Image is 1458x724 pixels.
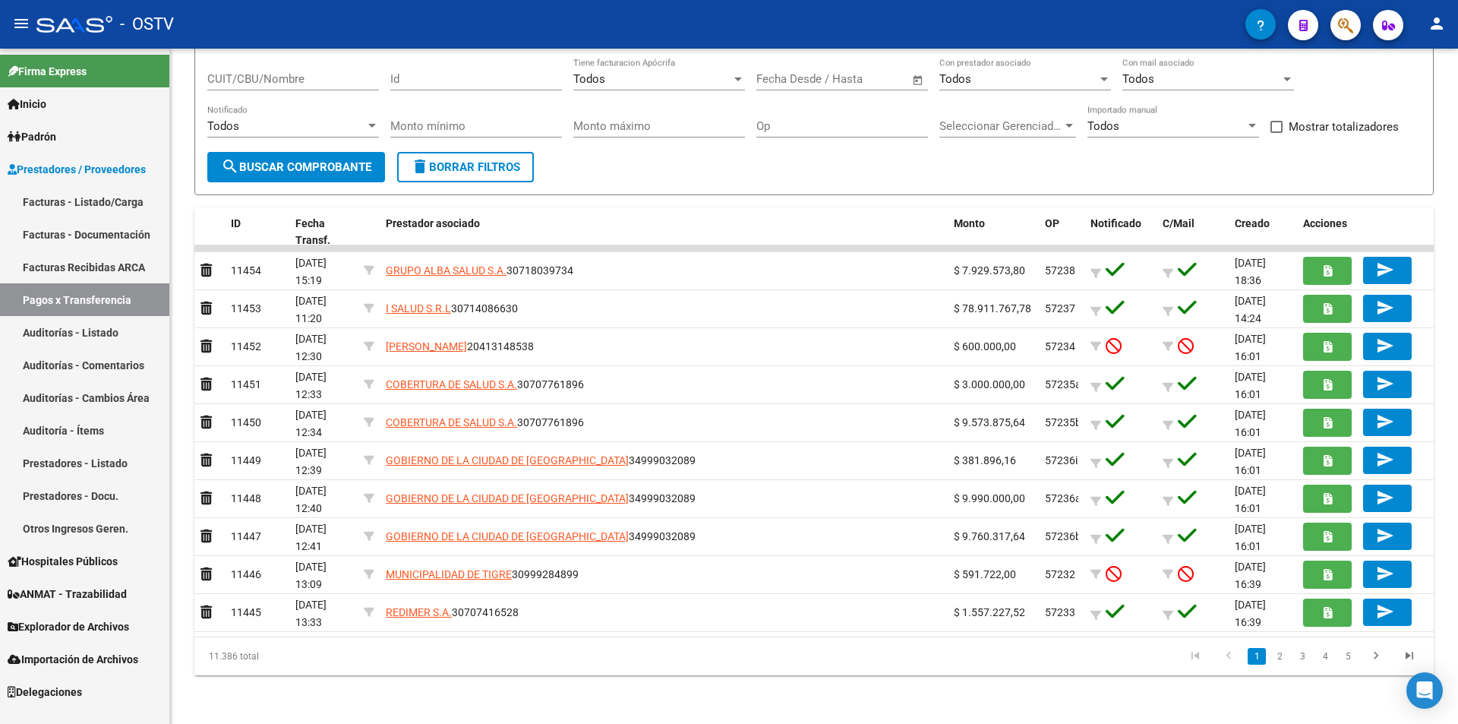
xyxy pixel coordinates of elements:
[221,160,371,174] span: Buscar Comprobante
[231,606,261,618] span: 11445
[1235,371,1266,400] span: [DATE] 16:01
[1376,375,1394,393] mat-icon: send
[1090,217,1141,229] span: Notificado
[1376,564,1394,583] mat-icon: send
[954,492,1025,504] span: $ 9.990.000,00
[411,157,429,175] mat-icon: delete
[1406,672,1443,709] div: Open Intercom Messenger
[1376,337,1394,355] mat-icon: send
[1084,207,1157,258] datatable-header-cell: Notificado
[954,416,1025,428] span: $ 9.573.875,64
[1163,217,1194,229] span: C/Mail
[1376,299,1394,317] mat-icon: send
[231,454,261,466] span: 11449
[1235,409,1266,438] span: [DATE] 16:01
[8,128,56,145] span: Padrón
[207,119,239,133] span: Todos
[231,340,261,353] span: 11452
[954,340,1016,353] span: $ 600.000,00
[1297,207,1434,258] datatable-header-cell: Acciones
[295,485,327,514] span: [DATE] 12:40
[573,72,605,86] span: Todos
[1376,261,1394,279] mat-icon: send
[939,72,971,86] span: Todos
[386,264,507,277] span: GRUPO ALBA SALUD S.A.
[1045,340,1075,353] span: 57234
[194,637,440,675] div: 11.386 total
[1235,523,1266,552] span: [DATE] 16:01
[1045,568,1075,580] span: 57232
[954,568,1016,580] span: $ 591.722,00
[295,333,327,362] span: [DATE] 12:30
[221,157,239,175] mat-icon: search
[1376,488,1394,507] mat-icon: send
[1157,207,1229,258] datatable-header-cell: C/Mail
[1045,217,1059,229] span: OP
[386,340,534,353] span: 20413148538
[295,257,327,286] span: [DATE] 15:19
[910,71,927,89] button: Open calendar
[8,553,118,570] span: Hospitales Públicos
[295,561,327,590] span: [DATE] 13:09
[954,217,985,229] span: Monto
[1235,447,1266,476] span: [DATE] 16:01
[386,568,579,580] span: 30999284899
[231,217,241,229] span: ID
[225,207,289,258] datatable-header-cell: ID
[1336,643,1359,669] li: page 5
[207,152,385,182] button: Buscar Comprobante
[1316,648,1334,665] a: 4
[386,378,517,390] span: COBERTURA DE SALUD S.A.
[1235,485,1266,514] span: [DATE] 16:01
[948,207,1039,258] datatable-header-cell: Monto
[386,264,573,277] span: 30718039734
[386,378,584,390] span: 30707761896
[411,160,520,174] span: Borrar Filtros
[1289,118,1399,136] span: Mostrar totalizadores
[386,416,517,428] span: COBERTURA DE SALUD S.A.
[289,207,358,258] datatable-header-cell: Fecha Transf.
[295,523,327,552] span: [DATE] 12:41
[954,378,1025,390] span: $ 3.000.000,00
[1235,295,1266,324] span: [DATE] 14:24
[1376,413,1394,431] mat-icon: send
[1376,526,1394,545] mat-icon: send
[939,119,1062,133] span: Seleccionar Gerenciador
[1122,72,1154,86] span: Todos
[1045,378,1081,390] span: 57235a
[386,217,480,229] span: Prestador asociado
[120,8,174,41] span: - OSTV
[1376,602,1394,621] mat-icon: send
[295,599,327,628] span: [DATE] 13:33
[231,416,261,428] span: 11450
[1303,217,1347,229] span: Acciones
[386,606,452,618] span: REDIMER S.A.
[1428,14,1446,33] mat-icon: person
[1245,643,1268,669] li: page 1
[295,409,327,438] span: [DATE] 12:34
[1045,530,1081,542] span: 57236b
[1181,648,1210,665] a: go to first page
[295,447,327,476] span: [DATE] 12:39
[1045,454,1107,466] span: 57236interes
[1395,648,1424,665] a: go to last page
[8,586,127,602] span: ANMAT - Trazabilidad
[8,618,129,635] span: Explorador de Archivos
[1268,643,1291,669] li: page 2
[386,302,518,315] span: 30714086630
[8,651,138,668] span: Importación de Archivos
[1229,207,1297,258] datatable-header-cell: Creado
[397,152,534,182] button: Borrar Filtros
[832,72,905,86] input: Fecha fin
[386,454,696,466] span: 34999032089
[1376,451,1394,469] mat-icon: send
[386,302,451,315] span: I SALUD S.R.L
[1314,643,1336,669] li: page 4
[386,530,696,542] span: 34999032089
[954,302,1031,315] span: $ 78.911.767,78
[756,72,818,86] input: Fecha inicio
[954,454,1016,466] span: $ 381.896,16
[295,217,330,247] span: Fecha Transf.
[1235,257,1266,286] span: [DATE] 18:36
[1045,264,1075,277] span: 57238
